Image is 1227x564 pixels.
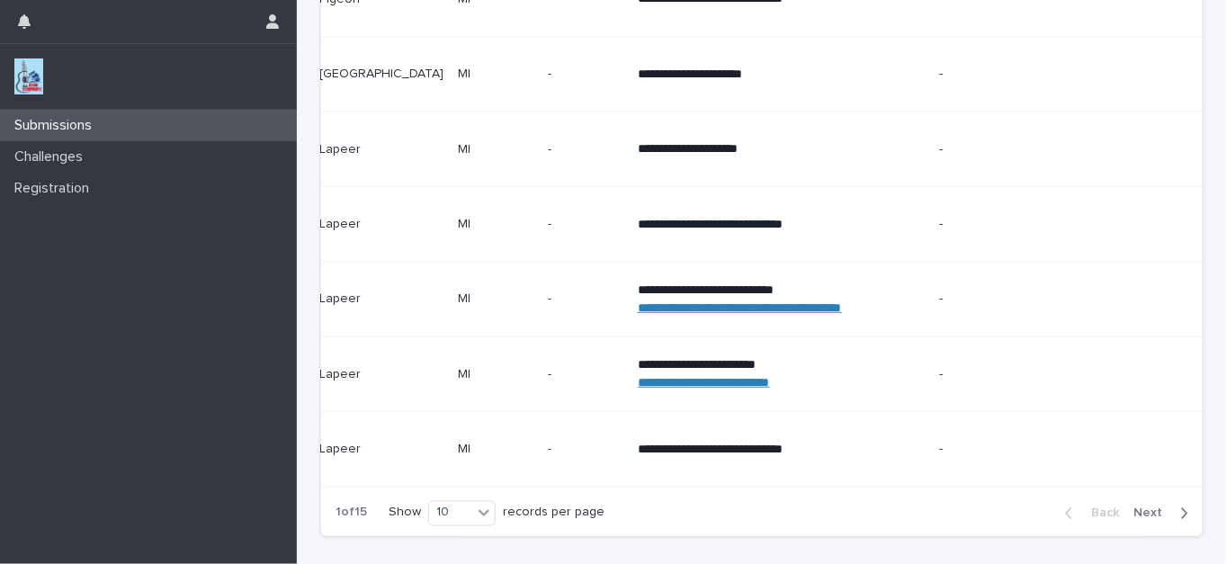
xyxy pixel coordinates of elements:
[503,506,605,521] p: records per page
[940,67,1174,82] p: -
[7,117,106,134] p: Submissions
[458,367,533,382] p: MI
[940,291,1174,307] p: -
[940,142,1174,157] p: -
[940,217,1174,232] p: -
[319,217,443,232] p: Lapeer
[458,291,533,307] p: MI
[1080,507,1119,520] span: Back
[7,180,103,197] p: Registration
[429,504,472,523] div: 10
[319,142,443,157] p: Lapeer
[319,367,443,382] p: Lapeer
[321,491,381,535] p: 1 of 15
[319,442,443,457] p: Lapeer
[7,148,97,166] p: Challenges
[1051,506,1126,522] button: Back
[389,506,421,521] p: Show
[1133,507,1173,520] span: Next
[458,217,533,232] p: MI
[319,291,443,307] p: Lapeer
[548,442,623,457] p: -
[14,58,43,94] img: jxsLJbdS1eYBI7rVAS4p
[548,367,623,382] p: -
[940,367,1174,382] p: -
[1126,506,1203,522] button: Next
[319,67,443,82] p: [GEOGRAPHIC_DATA]
[458,442,533,457] p: MI
[548,217,623,232] p: -
[458,67,533,82] p: MI
[940,442,1174,457] p: -
[548,291,623,307] p: -
[458,142,533,157] p: MI
[548,67,623,82] p: -
[548,142,623,157] p: -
